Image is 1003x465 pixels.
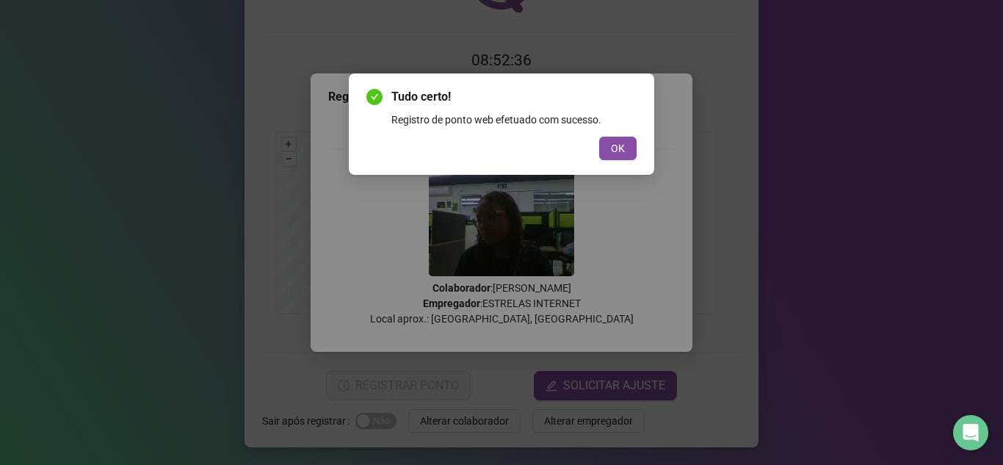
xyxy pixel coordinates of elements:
div: Registro de ponto web efetuado com sucesso. [391,112,637,128]
button: OK [599,137,637,160]
span: check-circle [366,89,383,105]
span: OK [611,140,625,156]
span: Tudo certo! [391,88,637,106]
div: Open Intercom Messenger [953,415,988,450]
